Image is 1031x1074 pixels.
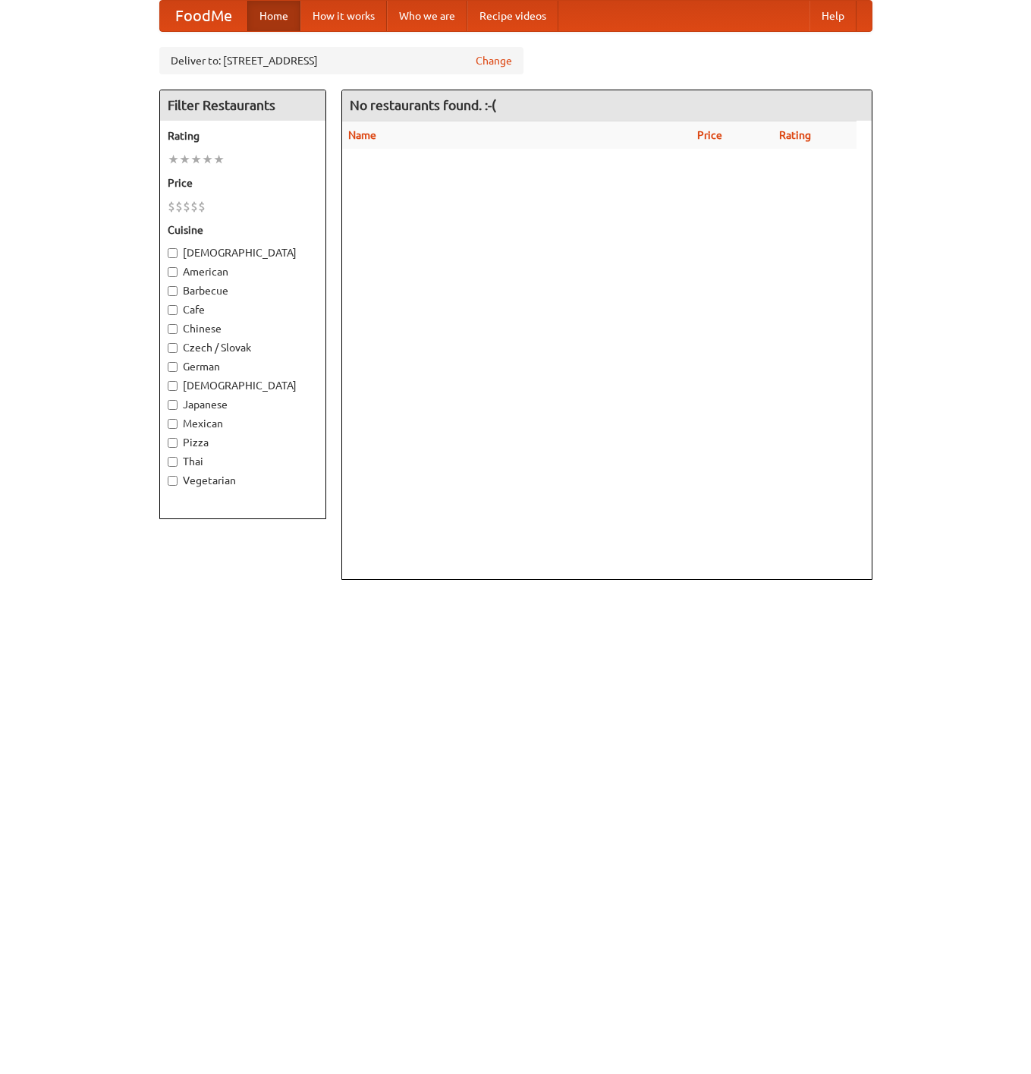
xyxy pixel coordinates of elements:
[168,400,178,410] input: Japanese
[179,151,190,168] li: ★
[168,245,318,260] label: [DEMOGRAPHIC_DATA]
[202,151,213,168] li: ★
[467,1,558,31] a: Recipe videos
[213,151,225,168] li: ★
[168,343,178,353] input: Czech / Slovak
[168,438,178,448] input: Pizza
[175,198,183,215] li: $
[159,47,523,74] div: Deliver to: [STREET_ADDRESS]
[168,175,318,191] h5: Price
[168,128,318,143] h5: Rating
[183,198,190,215] li: $
[168,302,318,317] label: Cafe
[697,129,722,141] a: Price
[168,397,318,412] label: Japanese
[168,378,318,393] label: [DEMOGRAPHIC_DATA]
[168,340,318,355] label: Czech / Slovak
[168,267,178,277] input: American
[350,98,496,112] ng-pluralize: No restaurants found. :-(
[779,129,811,141] a: Rating
[168,222,318,238] h5: Cuisine
[247,1,300,31] a: Home
[168,473,318,488] label: Vegetarian
[168,362,178,372] input: German
[168,321,318,336] label: Chinese
[168,324,178,334] input: Chinese
[168,476,178,486] input: Vegetarian
[168,457,178,467] input: Thai
[160,1,247,31] a: FoodMe
[168,283,318,298] label: Barbecue
[168,264,318,279] label: American
[168,381,178,391] input: [DEMOGRAPHIC_DATA]
[168,286,178,296] input: Barbecue
[168,151,179,168] li: ★
[168,198,175,215] li: $
[160,90,325,121] h4: Filter Restaurants
[168,454,318,469] label: Thai
[476,53,512,68] a: Change
[198,198,206,215] li: $
[168,419,178,429] input: Mexican
[809,1,857,31] a: Help
[348,129,376,141] a: Name
[168,416,318,431] label: Mexican
[190,151,202,168] li: ★
[168,305,178,315] input: Cafe
[168,248,178,258] input: [DEMOGRAPHIC_DATA]
[387,1,467,31] a: Who we are
[190,198,198,215] li: $
[168,435,318,450] label: Pizza
[168,359,318,374] label: German
[300,1,387,31] a: How it works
